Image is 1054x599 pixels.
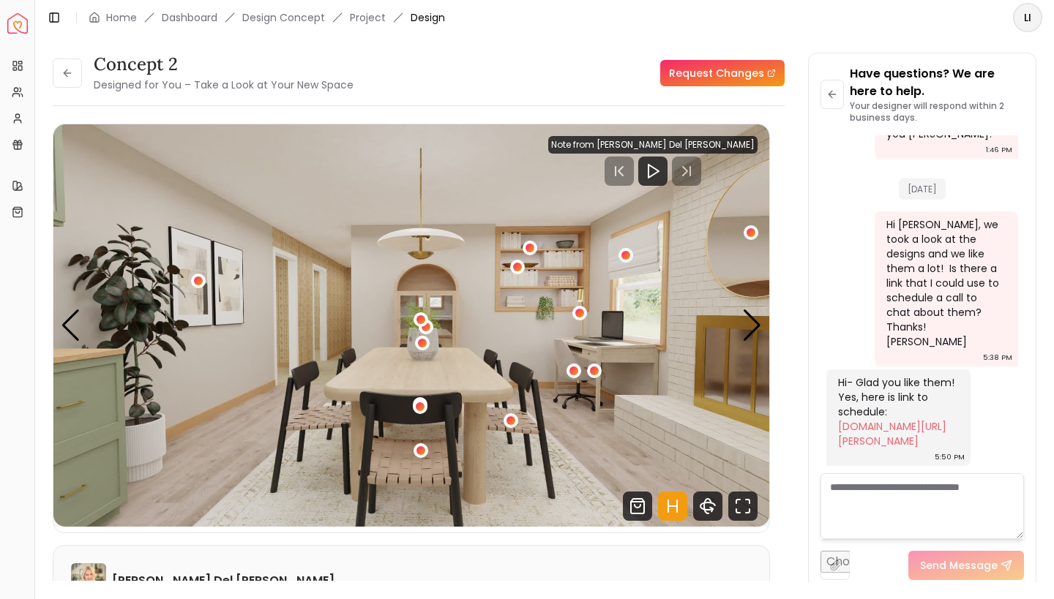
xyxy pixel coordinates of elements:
h3: Concept 2 [94,53,354,76]
div: 1 / 4 [53,124,769,527]
p: Your designer will respond within 2 business days. [850,100,1024,124]
div: Carousel [53,124,769,527]
p: Have questions? We are here to help. [850,65,1024,100]
div: Hi- Glad you like them! Yes, here is link to schedule: [838,375,956,448]
svg: Fullscreen [728,491,758,521]
a: Spacejoy [7,13,28,34]
small: Designed for You – Take a Look at Your New Space [94,78,354,92]
a: [DOMAIN_NAME][URL][PERSON_NAME] [838,419,946,448]
button: LI [1013,3,1042,32]
svg: Hotspots Toggle [658,491,687,521]
span: Design [411,10,445,25]
h6: [PERSON_NAME] Del [PERSON_NAME] [112,572,334,589]
svg: Play [644,162,662,180]
span: [DATE] [899,178,946,200]
img: Tina Martin Del Campo [71,563,106,598]
span: LI [1014,4,1041,31]
div: Next slide [742,309,762,342]
div: 5:38 PM [983,350,1012,365]
div: Hi [PERSON_NAME], we took a look at the designs and we like them a lot! Is there a link that I co... [886,217,1004,349]
svg: 360 View [693,491,722,521]
a: Project [350,10,386,25]
div: 1:46 PM [986,143,1012,157]
div: Note from [PERSON_NAME] Del [PERSON_NAME] [548,136,758,154]
li: Design Concept [242,10,325,25]
div: Previous slide [61,309,81,342]
img: Spacejoy Logo [7,13,28,34]
a: Home [106,10,137,25]
div: 5:50 PM [935,450,965,464]
a: Request Changes [660,60,785,86]
img: Design Render 1 [53,124,769,527]
nav: breadcrumb [89,10,445,25]
a: Dashboard [162,10,217,25]
svg: Shop Products from this design [623,491,652,521]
